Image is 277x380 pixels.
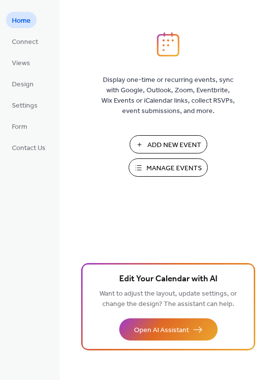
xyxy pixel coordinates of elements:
span: Settings [12,101,38,111]
span: Contact Us [12,143,46,153]
a: Form [6,118,33,134]
span: Manage Events [146,163,202,174]
a: Contact Us [6,139,51,155]
span: Add New Event [147,140,201,151]
span: Display one-time or recurring events, sync with Google, Outlook, Zoom, Eventbrite, Wix Events or ... [101,75,235,116]
button: Manage Events [129,158,208,177]
span: Edit Your Calendar with AI [119,272,218,286]
a: Settings [6,97,44,113]
button: Open AI Assistant [119,318,218,341]
a: Design [6,76,40,92]
a: Connect [6,33,44,49]
span: Home [12,16,31,26]
img: logo_icon.svg [157,32,180,57]
span: Views [12,58,30,69]
span: Connect [12,37,38,47]
span: Want to adjust the layout, update settings, or change the design? The assistant can help. [99,287,237,311]
a: Home [6,12,37,28]
span: Design [12,79,34,90]
button: Add New Event [130,135,207,153]
a: Views [6,54,36,71]
span: Open AI Assistant [134,325,189,336]
span: Form [12,122,27,132]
